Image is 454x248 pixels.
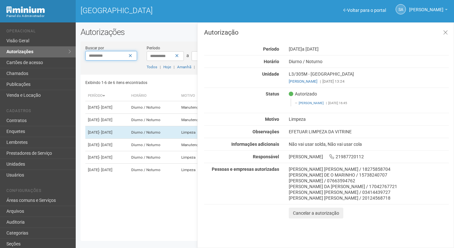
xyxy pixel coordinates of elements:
div: Não vai usar solda, Não vai usar cola [284,141,454,147]
span: - [DATE] [99,118,112,122]
td: [DATE] [85,139,129,151]
strong: Responsável [253,154,279,159]
td: [DATE] [85,164,129,176]
div: L3/305M - [GEOGRAPHIC_DATA] [284,71,454,84]
div: [DATE] 13:24 [289,79,449,84]
a: SA [396,4,406,14]
li: Operacional [6,29,71,36]
strong: Observações [253,129,279,134]
td: Diurno / Noturno [129,164,179,176]
td: [DATE] [85,126,129,139]
th: Horário [129,91,179,101]
strong: Motivo [265,117,279,122]
td: Manutenção [179,101,217,114]
strong: Pessoas e empresas autorizadas [212,167,279,172]
a: [PERSON_NAME] [289,79,317,84]
a: Voltar para o portal [343,8,386,13]
a: [PERSON_NAME] [409,8,448,13]
a: Todos [147,65,157,69]
div: [PERSON_NAME] [PERSON_NAME] / 03414439727 [289,189,449,195]
strong: Status [266,91,279,96]
td: Diurno / Noturno [129,101,179,114]
div: [PERSON_NAME] DA [PERSON_NAME] / 17042767721 [289,184,449,189]
td: Limpeza [179,151,217,164]
div: Limpeza [284,116,454,122]
div: [PERSON_NAME] 21987720112 [284,154,454,160]
td: Diurno / Noturno [129,139,179,151]
td: Manutenção [179,114,217,126]
span: Silvio Anjos [409,1,443,12]
button: Cancelar a autorização [289,208,343,219]
h2: Autorizações [81,27,449,37]
span: - [DATE] [99,143,112,147]
td: Limpeza [179,164,217,176]
span: | [320,79,321,84]
h3: Autorização [204,29,449,36]
span: - [DATE] [99,155,112,160]
strong: Unidade [262,71,279,77]
strong: Horário [264,59,279,64]
span: | [326,101,327,105]
td: [DATE] [85,101,129,114]
span: Autorizado [289,91,317,97]
span: | [174,65,175,69]
span: | [160,65,161,69]
img: Minium [6,6,45,13]
a: [PERSON_NAME] [299,101,324,105]
span: - [DATE] [99,130,112,135]
h1: [GEOGRAPHIC_DATA] [81,6,260,15]
label: Período [147,45,160,51]
div: [PERSON_NAME] [PERSON_NAME] / 20124568718 [289,195,449,201]
td: Diurno / Noturno [129,151,179,164]
div: EFETUAR LIMPEZA DA VITRINE [284,129,454,135]
th: Motivo [179,91,217,101]
div: [PERSON_NAME] [PERSON_NAME] / 18275858704 [289,166,449,172]
label: Buscar por [85,45,104,51]
td: Limpeza [179,126,217,139]
td: Diurno / Noturno [129,126,179,139]
td: [DATE] [85,114,129,126]
strong: Informações adicionais [231,142,279,147]
span: a [DATE] [302,46,319,52]
div: [DATE] [284,46,454,52]
li: Configurações [6,188,71,195]
td: Diurno / Noturno [129,114,179,126]
a: Amanhã [177,65,191,69]
div: Diurno / Noturno [284,59,454,64]
div: [PERSON_NAME] DE O MARINHO / 15738240707 [289,172,449,178]
span: - [DATE] [99,168,112,172]
span: - [DATE] [99,105,112,110]
footer: [DATE] 16:45 [295,101,445,105]
div: [PERSON_NAME] / 07663594762 [289,178,449,184]
div: Painel do Administrador [6,13,71,19]
div: Exibindo 1-6 de 6 itens encontrados [85,78,263,87]
th: Período [85,91,129,101]
a: Hoje [163,65,171,69]
span: a [186,53,189,58]
li: Cadastros [6,109,71,115]
td: [DATE] [85,151,129,164]
td: Manutenção [179,139,217,151]
span: | [194,65,195,69]
strong: Período [263,46,279,52]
